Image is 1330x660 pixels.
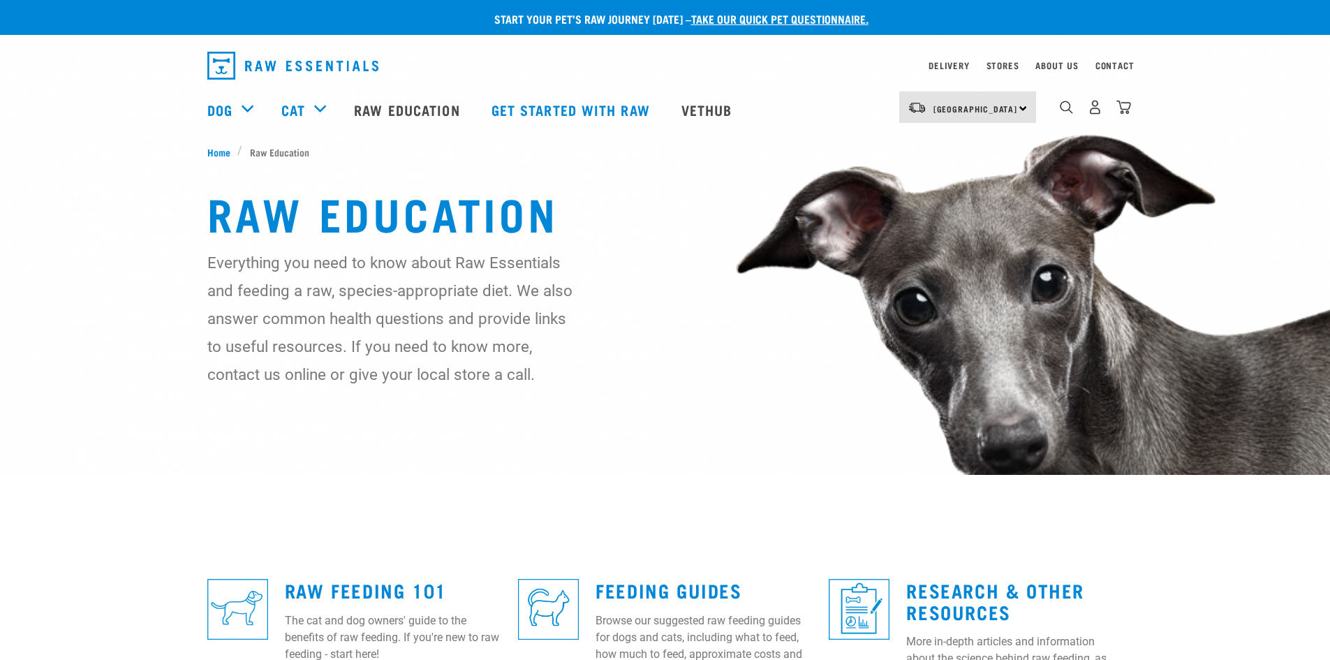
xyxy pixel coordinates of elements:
[987,63,1019,68] a: Stores
[667,82,750,138] a: Vethub
[281,99,305,120] a: Cat
[207,99,232,120] a: Dog
[518,579,579,640] img: re-icons-cat2-sq-blue.png
[1035,63,1078,68] a: About Us
[933,106,1018,111] span: [GEOGRAPHIC_DATA]
[1095,63,1135,68] a: Contact
[207,249,574,388] p: Everything you need to know about Raw Essentials and feeding a raw, species-appropriate diet. We ...
[1116,100,1131,115] img: home-icon@2x.png
[929,63,969,68] a: Delivery
[196,46,1135,85] nav: dropdown navigation
[1088,100,1102,115] img: user.png
[207,145,238,159] a: Home
[1060,101,1073,114] img: home-icon-1@2x.png
[906,585,1084,617] a: Research & Other Resources
[207,145,1123,159] nav: breadcrumbs
[596,585,741,595] a: Feeding Guides
[207,579,268,640] img: re-icons-dog3-sq-blue.png
[829,579,889,640] img: re-icons-healthcheck1-sq-blue.png
[691,15,869,22] a: take our quick pet questionnaire.
[285,585,447,595] a: Raw Feeding 101
[478,82,667,138] a: Get started with Raw
[340,82,477,138] a: Raw Education
[908,101,926,114] img: van-moving.png
[207,187,1123,237] h1: Raw Education
[207,52,378,80] img: Raw Essentials Logo
[207,145,230,159] span: Home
